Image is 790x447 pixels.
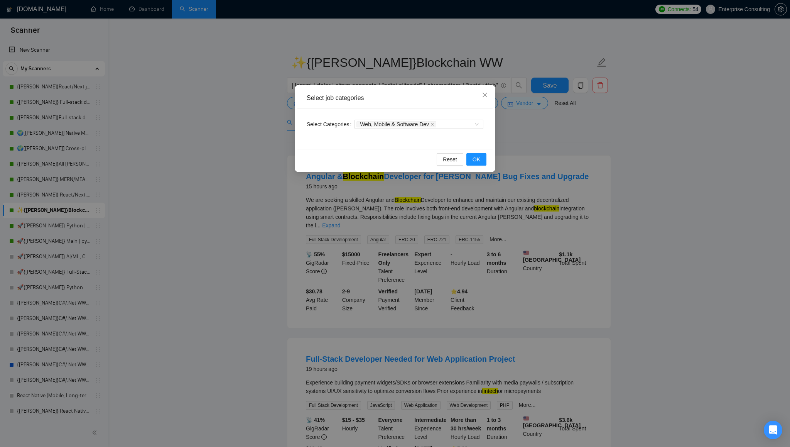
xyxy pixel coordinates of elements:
span: Reset [443,155,457,164]
button: Reset [437,153,463,166]
div: Select job categories [307,94,483,102]
div: Open Intercom Messenger [764,421,782,439]
label: Select Categories [307,118,354,130]
button: Close [474,85,495,106]
span: Web, Mobile & Software Dev [360,122,429,127]
span: OK [473,155,480,164]
button: OK [466,153,486,166]
span: close [430,122,434,126]
span: Web, Mobile & Software Dev [356,121,436,127]
span: close [482,92,488,98]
